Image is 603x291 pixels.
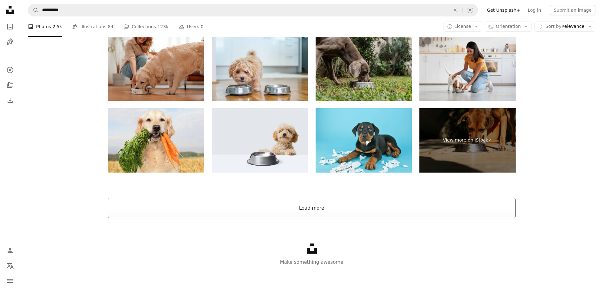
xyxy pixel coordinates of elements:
[524,5,545,15] a: Log in
[157,23,168,30] span: 123k
[108,198,516,218] button: Load more
[4,259,16,272] button: Language
[201,23,204,30] span: 0
[123,16,168,37] a: Collections 123k
[4,94,16,107] a: Download History
[545,23,584,30] span: Relevance
[316,36,412,101] img: Dog eating in the backyard
[212,36,308,101] img: Little cute maltipoo puppy
[4,275,16,287] button: Menu
[179,16,204,37] a: Users 0
[316,108,412,173] img: The Dog Ate My Homework!!!
[28,4,478,16] form: Find visuals sitewide
[4,35,16,48] a: Illustrations
[212,108,308,173] img: Cute Poodle and empty bowl
[550,5,595,15] button: Submit an image
[485,22,532,32] button: Orientation
[72,16,113,37] a: Illustrations 84
[28,4,39,16] button: Search Unsplash
[534,22,595,32] button: Sort byRelevance
[4,79,16,92] a: Collections
[448,4,462,16] button: Clear
[4,4,16,18] a: Home — Unsplash
[108,36,204,101] img: Couple with dog at home
[4,20,16,33] a: Photos
[4,244,16,257] a: Log in / Sign up
[496,24,521,29] span: Orientation
[20,258,603,266] p: Make something awesome
[4,64,16,76] a: Explore
[419,36,516,101] img: Loving korean lady petting her dog while feeding it
[108,108,204,173] img: Dog with vegetables
[419,108,516,173] a: View more on iStock↗
[483,5,524,15] a: Get Unsplash+
[108,23,114,30] span: 84
[462,4,478,16] button: Visual search
[443,22,482,32] button: License
[545,24,561,29] span: Sort by
[455,24,471,29] span: License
